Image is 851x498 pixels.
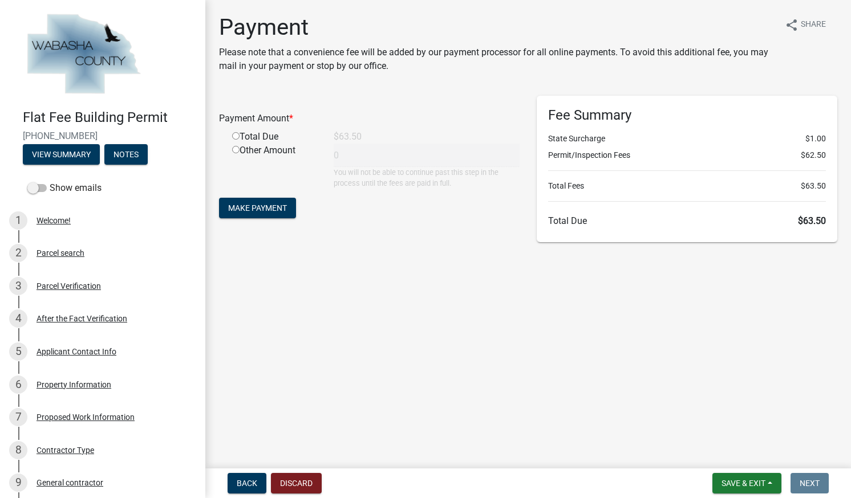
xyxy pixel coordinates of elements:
[548,180,826,192] li: Total Fees
[37,479,103,487] div: General contractor
[9,408,27,426] div: 7
[785,18,799,32] i: share
[237,479,257,488] span: Back
[801,180,826,192] span: $63.50
[37,413,135,421] div: Proposed Work Information
[548,107,826,124] h6: Fee Summary
[210,112,528,125] div: Payment Amount
[9,309,27,328] div: 4
[548,133,826,145] li: State Surcharge
[798,215,826,226] span: $63.50
[37,348,116,356] div: Applicant Contact Info
[9,441,27,459] div: 8
[37,282,101,290] div: Parcel Verification
[9,473,27,492] div: 9
[104,144,148,165] button: Notes
[224,144,325,189] div: Other Amount
[271,473,322,493] button: Discard
[9,375,27,394] div: 6
[228,203,287,213] span: Make Payment
[9,277,27,295] div: 3
[219,46,776,73] p: Please note that a convenience fee will be added by our payment processor for all online payments...
[548,215,826,226] h6: Total Due
[224,130,325,144] div: Total Due
[776,14,835,36] button: shareShare
[37,381,111,389] div: Property Information
[9,211,27,230] div: 1
[23,150,100,160] wm-modal-confirm: Summary
[23,109,196,126] h4: Flat Fee Building Permit
[9,342,27,361] div: 5
[219,14,776,41] h1: Payment
[23,144,100,165] button: View Summary
[219,198,296,218] button: Make Payment
[37,217,71,224] div: Welcome!
[37,315,127,323] div: After the Fact Verification
[801,149,826,161] span: $62.50
[548,149,826,161] li: Permit/Inspection Fees
[800,479,820,488] span: Next
[37,446,94,454] div: Contractor Type
[37,249,84,257] div: Parcel search
[801,18,826,32] span: Share
[23,130,183,141] span: [PHONE_NUMBER]
[805,133,826,145] span: $1.00
[228,473,266,493] button: Back
[104,150,148,160] wm-modal-confirm: Notes
[23,12,144,97] img: Wabasha County, Minnesota
[712,473,781,493] button: Save & Exit
[27,181,102,195] label: Show emails
[9,244,27,262] div: 2
[722,479,765,488] span: Save & Exit
[791,473,829,493] button: Next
